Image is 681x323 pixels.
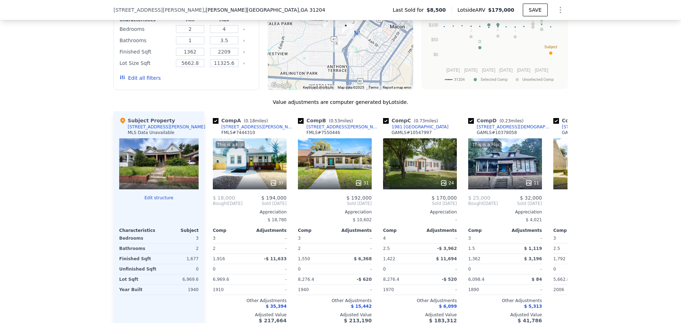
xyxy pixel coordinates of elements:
div: Adjustments [250,228,287,233]
span: 0.23 [501,118,511,123]
text: [DATE] [517,68,531,73]
span: $8,500 [427,6,446,13]
text: L [541,21,543,25]
span: 6,098.4 [468,277,485,282]
div: Appreciation [383,209,457,215]
div: Adjustments [505,228,542,233]
text: [DATE] [482,68,495,73]
div: 2.5 [553,244,589,254]
span: ( miles) [411,118,441,123]
div: - [251,285,287,295]
span: $179,000 [488,7,514,13]
span: 1,422 [383,256,395,261]
div: Comp D [468,117,526,124]
div: - [506,285,542,295]
text: [DATE] [446,68,460,73]
a: [STREET_ADDRESS][PERSON_NAME] [213,124,295,130]
div: 2698 Napier Ave [324,16,332,28]
div: 31 [355,179,369,186]
div: 2133 Mercer University Dr [333,40,341,52]
span: 1,916 [213,256,225,261]
div: [STREET_ADDRESS][DEMOGRAPHIC_DATA] [477,124,550,130]
span: $ 15,442 [351,304,372,309]
div: Finished Sqft [119,254,157,264]
span: 0.53 [331,118,340,123]
button: Keyboard shortcuts [303,85,333,90]
text: E [488,17,490,21]
span: [STREET_ADDRESS][PERSON_NAME] [113,6,204,13]
text: $50 [431,37,438,42]
text: 31204 [454,77,465,82]
button: Show Options [553,3,567,17]
div: FMLS # 7444310 [221,130,255,135]
div: - [383,215,457,225]
div: - [506,233,542,243]
div: Finished Sqft [120,47,172,57]
div: 2.5 [383,244,419,254]
button: Edit structure [119,195,199,201]
span: Lotside ARV [458,6,488,13]
div: 2497 Napier Ave [334,15,342,27]
span: , GA 31204 [299,7,325,13]
div: Comp E [553,117,611,124]
span: $ 18,000 [213,195,235,201]
span: 0 [553,267,556,272]
div: Comp [213,228,250,233]
div: [STREET_ADDRESS][PERSON_NAME] [128,124,205,130]
span: ( miles) [241,118,271,123]
div: - [336,285,372,295]
span: 6,969.6 [213,277,229,282]
span: $ 25,000 [468,195,490,201]
div: 1.5 [468,244,504,254]
span: $ 18,780 [268,217,287,222]
div: 6,969.6 [160,274,199,284]
a: Report a map error [383,85,411,89]
span: 1,792 [553,256,565,261]
div: Adjusted Value [298,312,372,318]
span: $ 194,000 [261,195,287,201]
span: 0 [298,267,301,272]
div: Subject Property [119,117,175,124]
div: Other Adjustments [298,298,372,303]
div: GAMLS # 10547997 [392,130,432,135]
span: 3 [213,236,216,241]
text: J [470,28,472,33]
text: $0 [433,52,438,57]
span: -$ 11,633 [264,256,287,261]
div: Comp [468,228,505,233]
div: 1317 Duncan Ave [349,19,357,31]
span: Sold [DATE] [553,201,627,206]
div: - [251,244,287,254]
div: Adjusted Value [383,312,457,318]
text: D [478,39,481,44]
div: 2 [160,244,199,254]
div: Comp [553,228,590,233]
div: [DATE] [213,201,243,206]
span: Sold [DATE] [298,201,372,206]
div: Comp A [213,117,271,124]
span: 4 [383,236,386,241]
div: GAMLS # 10386116 [562,130,602,135]
span: 3 [298,236,301,241]
text: [DATE] [499,68,513,73]
a: [STREET_ADDRESS][PERSON_NAME] [298,124,380,130]
div: 1940 [160,285,199,295]
div: Bedrooms [119,233,157,243]
div: 1339 Blackmon Ave [342,22,350,34]
text: [DATE] [535,68,548,73]
a: Open this area in Google Maps (opens a new window) [270,81,293,90]
button: Clear [243,28,245,31]
text: A [497,16,499,21]
span: Last Sold for [393,6,427,13]
div: 1940 [298,285,333,295]
button: Clear [243,62,245,65]
span: 8,276.4 [298,277,314,282]
div: Comp [298,228,335,233]
div: Adjusted Value [468,312,542,318]
div: GAMLS # 10378058 [477,130,517,135]
span: 0 [468,267,471,272]
span: $ 11,694 [436,256,457,261]
span: 1,362 [468,256,480,261]
button: Edit all filters [120,74,161,82]
div: - [251,264,287,274]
